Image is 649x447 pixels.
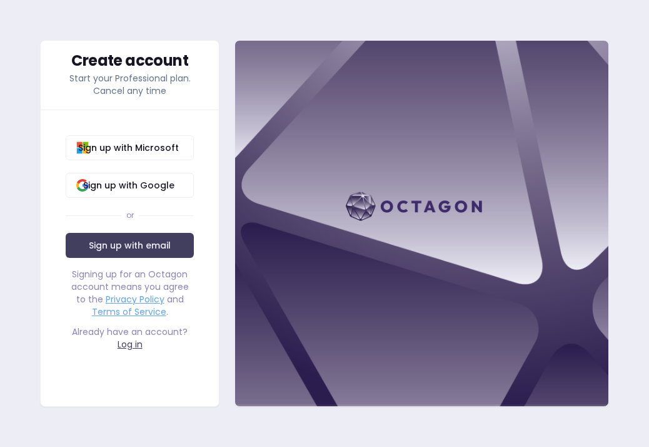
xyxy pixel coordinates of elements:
div: or [126,210,134,220]
div: Signing up for an Octagon account means you agree to the and . [66,268,194,318]
span: Sign up with Google [74,179,183,192]
button: Sign up with Google [66,173,194,198]
p: Start your Professional plan. Cancel any time [66,72,194,97]
a: Privacy Policy [106,293,164,306]
a: Sign up with email [66,233,194,258]
div: Already have an account? [66,326,194,351]
a: Log in [118,338,143,351]
span: Sign up with Microsoft [74,141,183,154]
div: Create account [66,53,194,68]
a: Terms of Service [92,306,166,318]
button: Sign up with Microsoft [66,135,194,160]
